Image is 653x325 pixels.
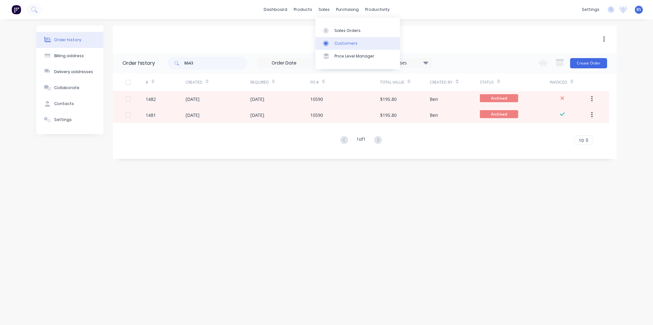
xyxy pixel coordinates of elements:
div: Status [480,79,494,85]
span: BS [636,7,641,12]
button: Create Order [570,58,607,68]
div: sales [315,5,333,14]
img: Factory [11,5,21,14]
div: $195.80 [380,112,397,118]
div: 10590 [310,96,323,102]
div: Contacts [54,101,74,107]
div: Total Value [380,79,404,85]
div: Created By [430,79,452,85]
div: Ben [430,112,438,118]
div: Price Level Manager [334,53,374,59]
div: Customers [334,41,357,46]
div: Total Value [380,73,430,91]
span: Archived [480,94,518,102]
a: dashboard [260,5,290,14]
div: 10590 [310,112,323,118]
input: Order Date [257,58,311,68]
div: purchasing [333,5,362,14]
button: Settings [36,112,103,128]
div: Created By [430,73,480,91]
div: [DATE] [250,96,264,102]
div: Settings [54,117,72,123]
div: Required [250,79,269,85]
a: Price Level Manager [315,50,400,63]
div: 1 of 1 [356,136,366,145]
button: Billing address [36,48,103,64]
div: Sales Orders [334,28,361,34]
div: PO # [310,73,380,91]
div: Billing address [54,53,84,59]
div: $195.80 [380,96,397,102]
div: Invoiced [550,79,567,85]
div: PO # [310,79,319,85]
div: Collaborate [54,85,79,91]
div: Ben [430,96,438,102]
div: settings [579,5,603,14]
div: Status [480,73,550,91]
div: Invoiced [550,73,590,91]
div: Order history [122,59,155,67]
div: Order history [54,37,81,43]
span: 10 [579,137,584,144]
div: [DATE] [250,112,264,118]
div: Created [186,79,202,85]
div: # [146,79,148,85]
a: Sales Orders [315,24,400,37]
div: [DATE] [186,96,200,102]
input: Search... [184,57,247,70]
div: 17 Statuses [378,59,432,66]
div: Delivery addresses [54,69,93,75]
button: Collaborate [36,80,103,96]
button: Contacts [36,96,103,112]
div: Created [186,73,250,91]
button: Delivery addresses [36,64,103,80]
span: Archived [480,110,518,118]
div: products [290,5,315,14]
div: Required [250,73,310,91]
div: 1481 [146,112,156,118]
a: Customers [315,37,400,50]
div: productivity [362,5,393,14]
div: # [146,73,186,91]
button: Order history [36,32,103,48]
div: [DATE] [186,112,200,118]
div: 1482 [146,96,156,102]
